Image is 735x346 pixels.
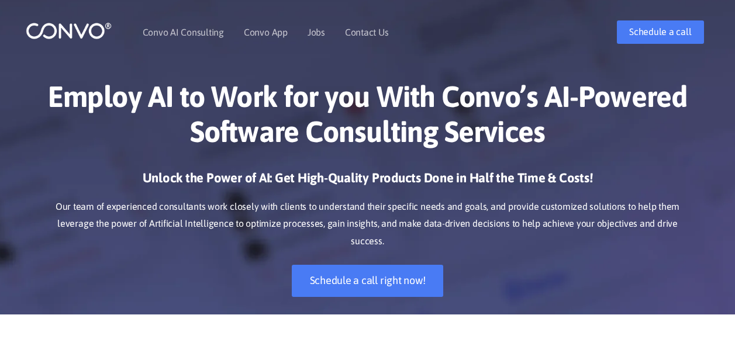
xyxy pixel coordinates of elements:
[43,169,692,195] h3: Unlock the Power of AI: Get High-Quality Products Done in Half the Time & Costs!
[345,27,389,37] a: Contact Us
[26,22,112,40] img: logo_1.png
[143,27,224,37] a: Convo AI Consulting
[292,265,444,297] a: Schedule a call right now!
[617,20,703,44] a: Schedule a call
[244,27,288,37] a: Convo App
[308,27,325,37] a: Jobs
[43,79,692,158] h1: Employ AI to Work for you With Convo’s AI-Powered Software Consulting Services
[43,198,692,251] p: Our team of experienced consultants work closely with clients to understand their specific needs ...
